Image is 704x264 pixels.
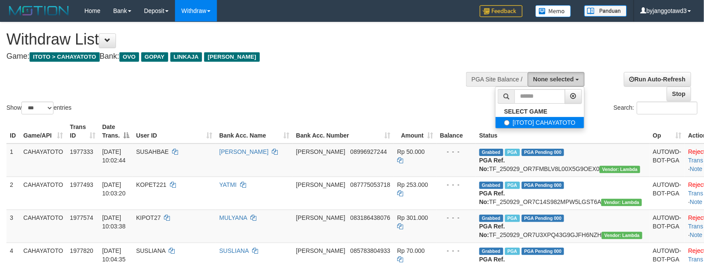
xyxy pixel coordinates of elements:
span: Marked by byjanggotawd2 [505,182,520,189]
span: PGA Pending [522,248,564,255]
th: Bank Acc. Name: activate to sort column ascending [216,119,292,144]
td: TF_250929_OR7U3XPQ43G9GJFH6NZH [476,210,650,243]
span: Grabbed [479,215,503,222]
th: Bank Acc. Number: activate to sort column ascending [293,119,394,144]
a: Stop [667,87,691,101]
td: TF_250929_OR7C14S982MPW5LGST6A [476,177,650,210]
div: - - - [440,246,472,255]
b: PGA Ref. No: [479,190,505,205]
a: MULYANA [219,214,247,221]
a: SUSLIANA [219,247,248,254]
span: Rp 70.000 [397,247,425,254]
span: PGA Pending [522,215,564,222]
label: [ITOTO] CAHAYATOTO [496,117,584,128]
th: User ID: activate to sort column ascending [133,119,216,144]
span: PGA Pending [522,149,564,156]
img: Button%20Memo.svg [535,5,571,17]
span: None selected [533,76,574,83]
span: [PERSON_NAME] [296,247,345,254]
td: AUTOWD-BOT-PGA [650,177,685,210]
span: Rp 301.000 [397,214,428,221]
b: PGA Ref. No: [479,157,505,172]
b: SELECT GAME [504,108,547,115]
span: Marked by byjanggotawd2 [505,248,520,255]
input: Search: [637,102,698,114]
span: Marked by byjanggotawd2 [505,149,520,156]
div: - - - [440,147,472,156]
input: [ITOTO] CAHAYATOTO [504,120,510,126]
span: Grabbed [479,149,503,156]
a: Note [690,231,703,238]
span: Vendor URL: https://order7.1velocity.biz [601,199,642,206]
span: [PERSON_NAME] [296,214,345,221]
label: Search: [614,102,698,114]
a: SELECT GAME [496,106,584,117]
h4: Game: Bank: [6,52,461,61]
h1: Withdraw List [6,31,461,48]
b: PGA Ref. No: [479,223,505,238]
a: Note [690,198,703,205]
img: Feedback.jpg [480,5,523,17]
span: Copy 085783804933 to clipboard [351,247,390,254]
td: AUTOWD-BOT-PGA [650,210,685,243]
span: LINKAJA [170,52,202,62]
span: Vendor URL: https://order7.1velocity.biz [602,232,642,239]
div: PGA Site Balance / [466,72,528,87]
span: [PERSON_NAME] [204,52,259,62]
span: Grabbed [479,182,503,189]
span: Copy 083186438076 to clipboard [351,214,390,221]
span: PGA Pending [522,182,564,189]
td: TF_250929_OR7FMBLV8L00X5G9OEX0 [476,144,650,177]
th: Amount: activate to sort column ascending [394,119,437,144]
span: [PERSON_NAME] [296,148,345,155]
th: Balance [437,119,476,144]
td: AUTOWD-BOT-PGA [650,144,685,177]
span: Copy 087775053718 to clipboard [351,181,390,188]
a: [PERSON_NAME] [219,148,268,155]
a: YATMI [219,181,237,188]
div: - - - [440,213,472,222]
img: panduan.png [584,5,627,17]
span: Rp 253.000 [397,181,428,188]
span: Marked by byjanggotawd2 [505,215,520,222]
th: Op: activate to sort column ascending [650,119,685,144]
div: - - - [440,180,472,189]
span: Copy 08996927244 to clipboard [351,148,387,155]
span: Rp 50.000 [397,148,425,155]
span: Grabbed [479,248,503,255]
a: Run Auto-Refresh [624,72,691,87]
a: Note [690,165,703,172]
button: None selected [528,72,585,87]
span: Vendor URL: https://order7.1velocity.biz [600,166,640,173]
span: [PERSON_NAME] [296,181,345,188]
th: Status [476,119,650,144]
